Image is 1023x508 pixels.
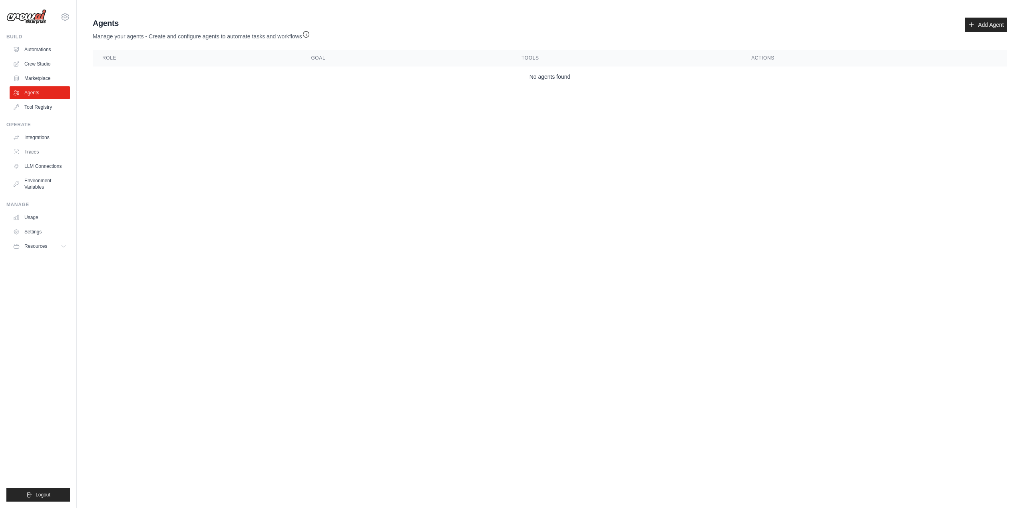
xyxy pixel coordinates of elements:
h2: Agents [93,18,310,29]
div: Operate [6,122,70,128]
a: Agents [10,86,70,99]
th: Actions [742,50,1007,66]
button: Logout [6,488,70,502]
button: Resources [10,240,70,253]
a: LLM Connections [10,160,70,173]
td: No agents found [93,66,1007,88]
a: Traces [10,145,70,158]
p: Manage your agents - Create and configure agents to automate tasks and workflows [93,29,310,40]
a: Marketplace [10,72,70,85]
span: Resources [24,243,47,249]
th: Goal [301,50,512,66]
a: Environment Variables [10,174,70,193]
div: Build [6,34,70,40]
a: Integrations [10,131,70,144]
a: Crew Studio [10,58,70,70]
a: Automations [10,43,70,56]
div: Manage [6,201,70,208]
a: Add Agent [965,18,1007,32]
a: Usage [10,211,70,224]
a: Settings [10,225,70,238]
span: Logout [36,492,50,498]
a: Tool Registry [10,101,70,114]
img: Logo [6,9,46,24]
th: Role [93,50,301,66]
th: Tools [512,50,742,66]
